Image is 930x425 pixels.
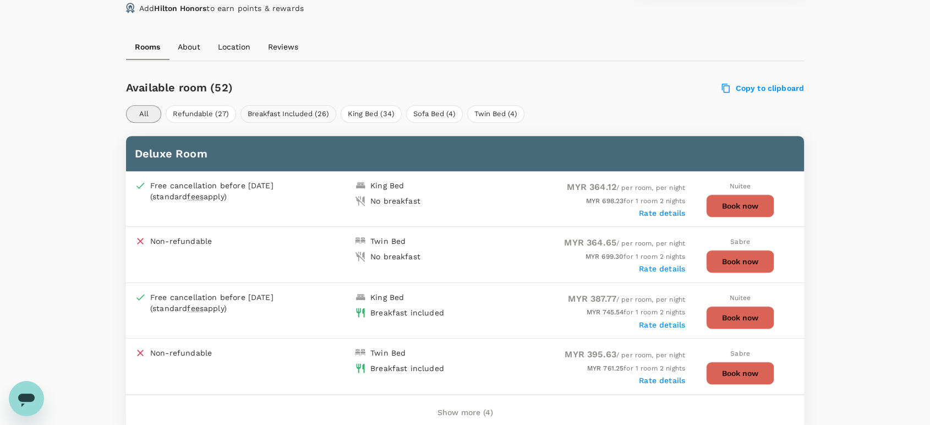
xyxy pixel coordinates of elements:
span: MYR 761.25 [587,364,624,372]
p: Add to earn points & rewards [139,3,304,14]
span: / per room, per night [564,239,685,247]
span: for 1 room 2 nights [586,197,685,205]
button: Refundable (27) [166,105,236,123]
div: Free cancellation before [DATE] (standard apply) [150,180,299,202]
span: Nuitee [730,182,751,190]
button: Book now [706,250,774,273]
span: MYR 745.54 [587,308,624,316]
span: Nuitee [730,294,751,302]
button: Book now [706,306,774,329]
span: for 1 room 2 nights [587,364,685,372]
button: Sofa Bed (4) [406,105,463,123]
label: Rate details [639,264,685,273]
button: Breakfast Included (26) [240,105,336,123]
button: All [126,105,161,123]
label: Rate details [639,320,685,329]
img: double-bed-icon [355,347,366,358]
div: No breakfast [370,251,420,262]
span: fees [187,192,204,201]
span: MYR 698.23 [586,197,624,205]
iframe: Button to launch messaging window [9,381,44,416]
button: Book now [706,194,774,217]
span: MYR 699.30 [586,253,624,260]
span: MYR 387.77 [568,293,616,304]
div: Twin Bed [370,236,406,247]
img: king-bed-icon [355,180,366,191]
div: Twin Bed [370,347,406,358]
div: King Bed [370,292,404,303]
p: About [178,41,200,52]
p: Reviews [268,41,298,52]
span: Sabre [730,238,750,246]
h6: Available room (52) [126,79,519,96]
img: king-bed-icon [355,292,366,303]
label: Copy to clipboard [722,83,804,93]
span: / per room, per night [568,296,685,303]
img: double-bed-icon [355,236,366,247]
button: King Bed (34) [341,105,402,123]
span: Sabre [730,350,750,357]
button: Twin Bed (4) [467,105,524,123]
div: Breakfast included [370,307,444,318]
div: No breakfast [370,195,420,206]
button: Book now [706,362,774,385]
span: MYR 364.65 [564,237,616,248]
span: MYR 395.63 [565,349,616,359]
div: Free cancellation before [DATE] (standard apply) [150,292,299,314]
span: / per room, per night [567,184,685,192]
label: Rate details [639,376,685,385]
p: Rooms [135,41,160,52]
span: Hilton Honors [154,4,206,13]
span: for 1 room 2 nights [587,308,685,316]
span: MYR 364.12 [567,182,616,192]
p: Non-refundable [150,347,212,358]
span: fees [187,304,204,313]
h6: Deluxe Room [135,145,795,162]
div: Breakfast included [370,363,444,374]
span: / per room, per night [565,351,685,359]
label: Rate details [639,209,685,217]
span: for 1 room 2 nights [586,253,685,260]
p: Non-refundable [150,236,212,247]
p: Location [218,41,250,52]
div: King Bed [370,180,404,191]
